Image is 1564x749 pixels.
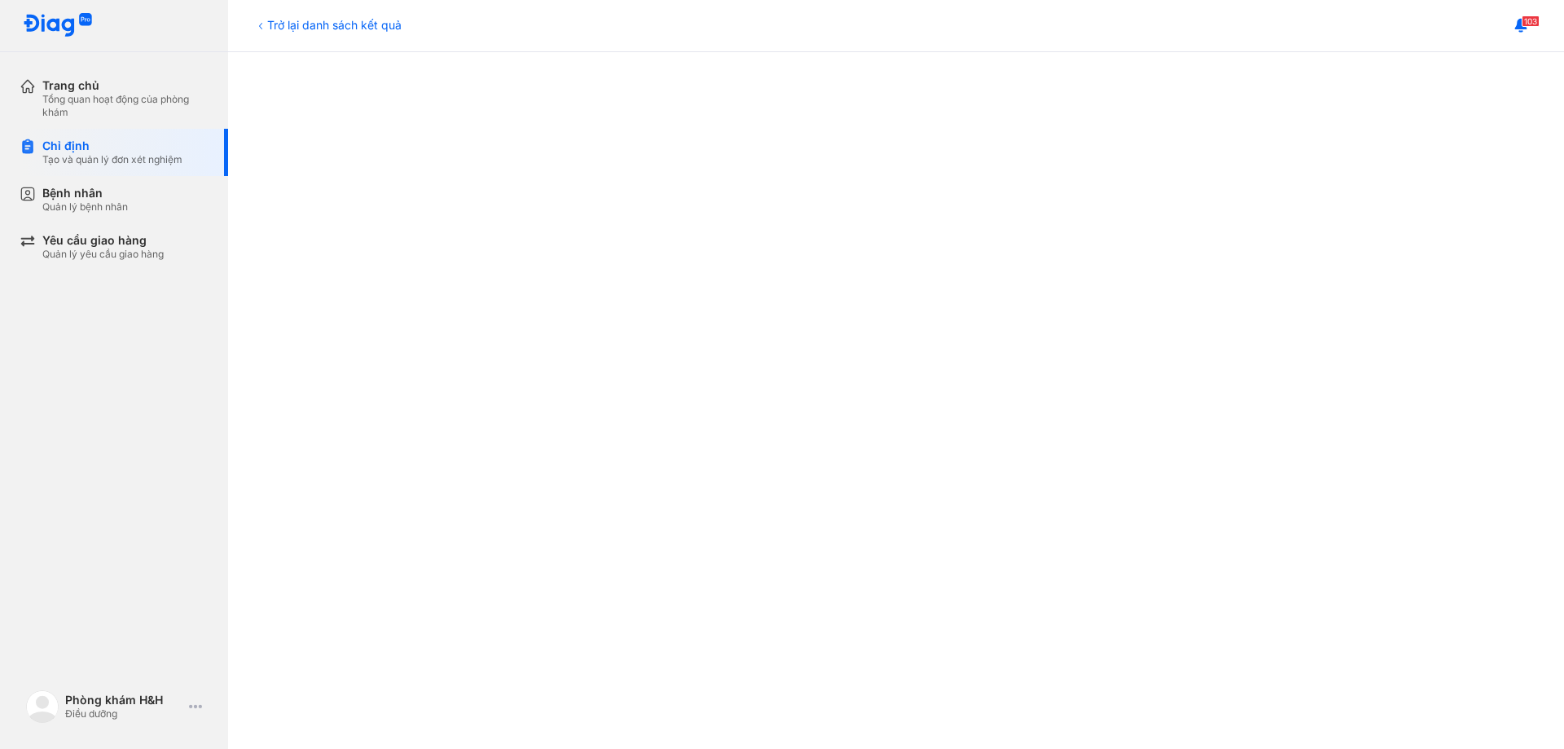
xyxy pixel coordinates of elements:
div: Chỉ định [42,139,182,153]
div: Trang chủ [42,78,209,93]
div: Bệnh nhân [42,186,128,200]
div: Tạo và quản lý đơn xét nghiệm [42,153,182,166]
div: Quản lý bệnh nhân [42,200,128,214]
div: Tổng quan hoạt động của phòng khám [42,93,209,119]
img: logo [23,13,93,38]
span: 103 [1522,15,1540,27]
div: Phòng khám H&H [65,693,182,707]
img: logo [26,690,59,723]
div: Quản lý yêu cầu giao hàng [42,248,164,261]
div: Điều dưỡng [65,707,182,720]
div: Yêu cầu giao hàng [42,233,164,248]
div: Trở lại danh sách kết quả [254,16,402,33]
